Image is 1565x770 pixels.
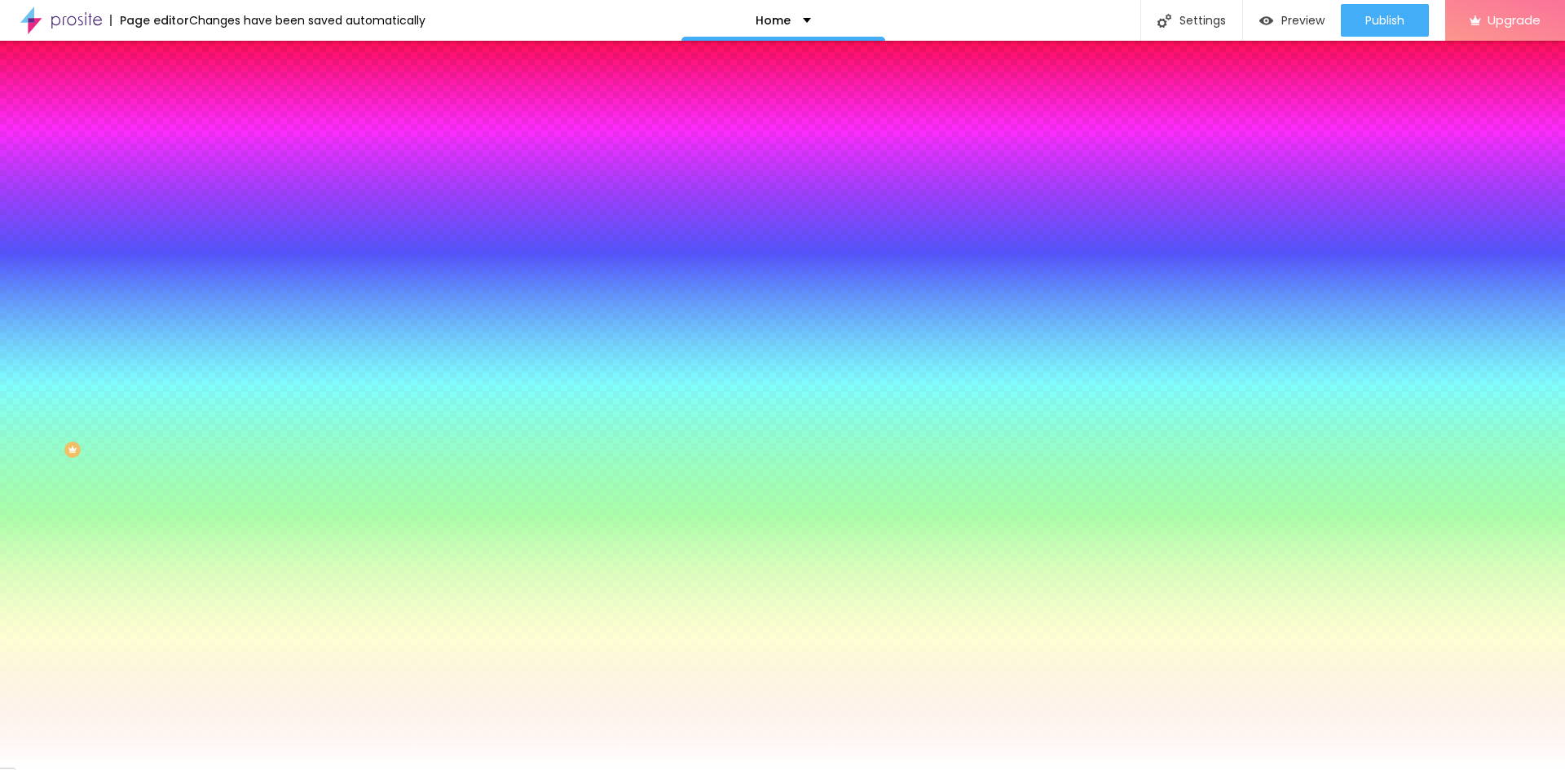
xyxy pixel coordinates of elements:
button: Publish [1341,4,1429,37]
p: Home [756,15,791,26]
div: Changes have been saved automatically [189,15,425,26]
div: Page editor [110,15,189,26]
img: Icons [1157,14,1171,28]
img: view-1.svg [1259,14,1273,28]
span: Preview [1281,14,1325,27]
span: Publish [1365,14,1404,27]
button: Preview [1243,4,1341,37]
span: Upgrade [1488,13,1541,27]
